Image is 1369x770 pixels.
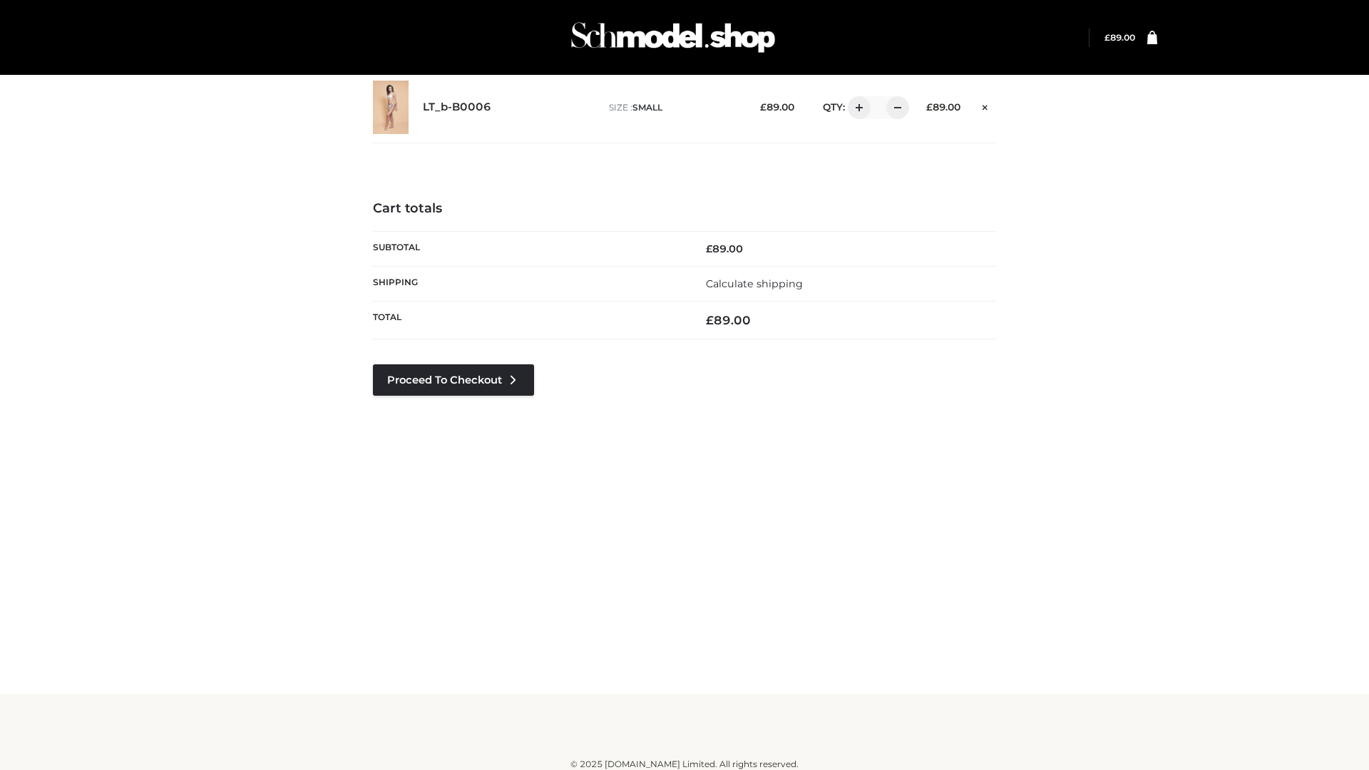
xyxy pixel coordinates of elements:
h4: Cart totals [373,201,996,217]
a: Remove this item [975,96,996,115]
div: QTY: [809,96,904,119]
span: £ [1104,32,1110,43]
bdi: 89.00 [706,242,743,255]
a: LT_b-B0006 [423,101,491,114]
bdi: 89.00 [706,313,751,327]
p: size : [609,101,738,114]
th: Total [373,302,684,339]
a: Calculate shipping [706,277,803,290]
th: Subtotal [373,231,684,266]
span: £ [926,101,933,113]
span: £ [706,242,712,255]
span: SMALL [632,102,662,113]
bdi: 89.00 [926,101,960,113]
a: £89.00 [1104,32,1135,43]
bdi: 89.00 [1104,32,1135,43]
a: Proceed to Checkout [373,364,534,396]
bdi: 89.00 [760,101,794,113]
th: Shipping [373,266,684,301]
img: Schmodel Admin 964 [566,9,780,66]
span: £ [706,313,714,327]
span: £ [760,101,766,113]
